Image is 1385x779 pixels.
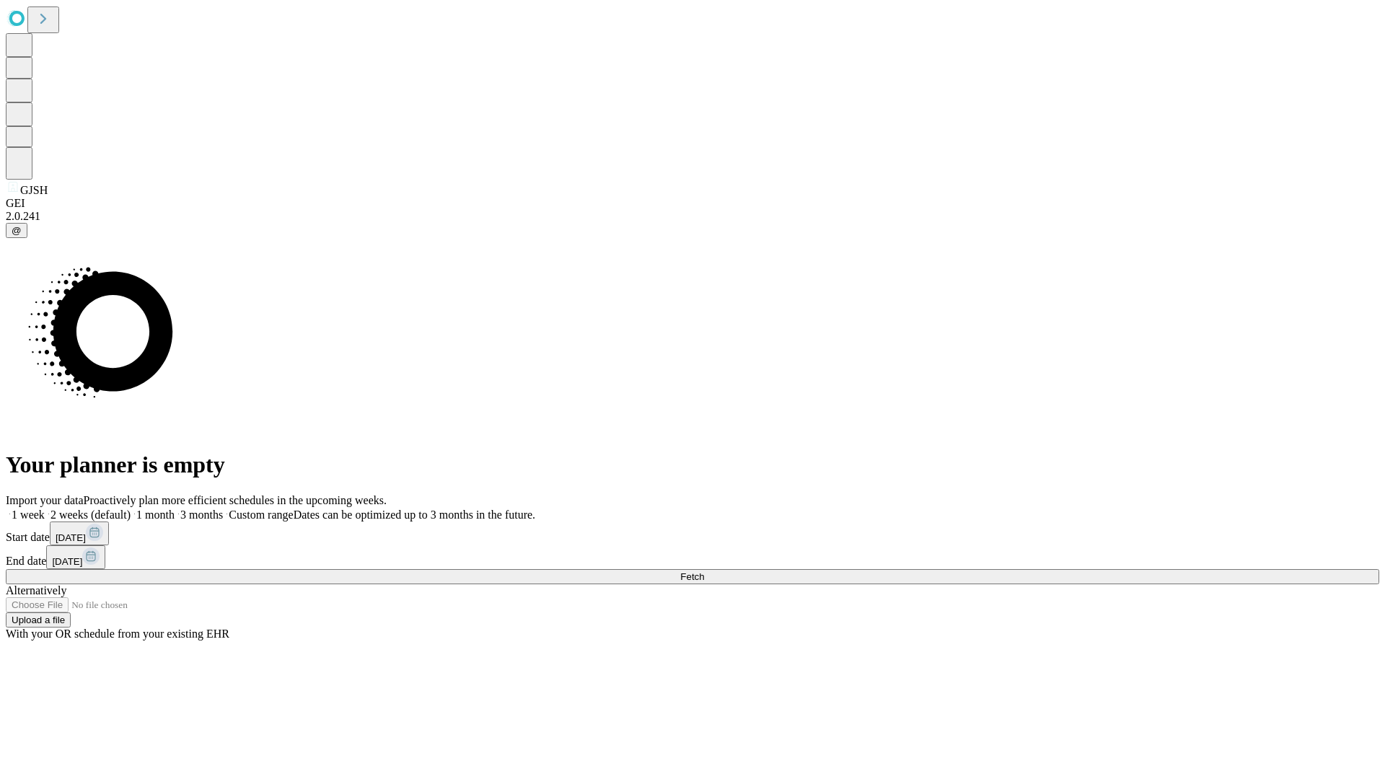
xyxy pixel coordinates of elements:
span: 2 weeks (default) [50,509,131,521]
span: @ [12,225,22,236]
span: Custom range [229,509,293,521]
span: GJSH [20,184,48,196]
span: Dates can be optimized up to 3 months in the future. [294,509,535,521]
span: [DATE] [52,556,82,567]
span: 3 months [180,509,223,521]
button: Upload a file [6,612,71,628]
span: Import your data [6,494,84,506]
h1: Your planner is empty [6,452,1379,478]
button: [DATE] [46,545,105,569]
span: Alternatively [6,584,66,597]
div: End date [6,545,1379,569]
span: 1 week [12,509,45,521]
span: 1 month [136,509,175,521]
span: Fetch [680,571,704,582]
div: GEI [6,197,1379,210]
div: 2.0.241 [6,210,1379,223]
span: Proactively plan more efficient schedules in the upcoming weeks. [84,494,387,506]
button: Fetch [6,569,1379,584]
button: @ [6,223,27,238]
div: Start date [6,521,1379,545]
span: [DATE] [56,532,86,543]
button: [DATE] [50,521,109,545]
span: With your OR schedule from your existing EHR [6,628,229,640]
